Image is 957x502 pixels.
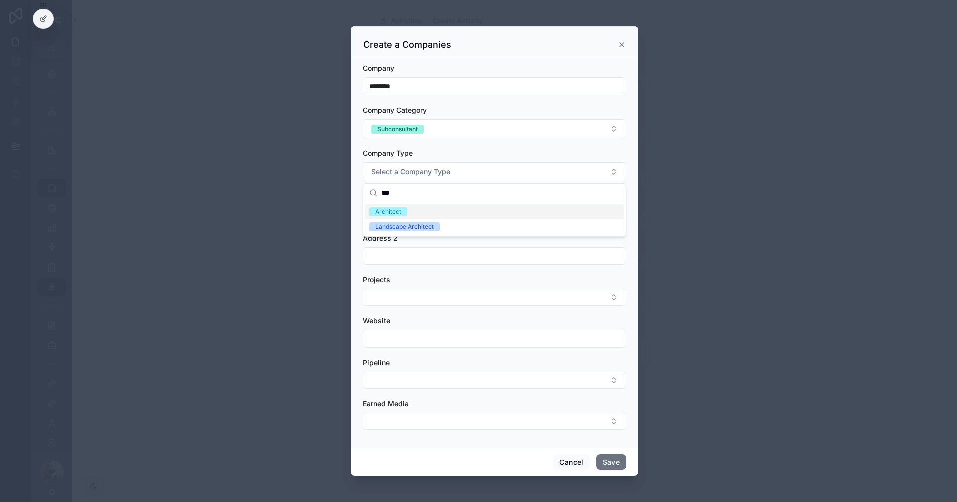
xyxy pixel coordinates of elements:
button: Save [596,454,626,470]
span: Company Category [363,106,427,114]
span: Company Type [363,149,413,157]
span: Company [363,64,394,72]
button: Select Button [363,372,626,389]
span: Select a Company Type [371,167,450,177]
button: Select Button [363,413,626,430]
div: Landscape Architect [375,222,434,231]
button: Cancel [553,454,590,470]
span: Website [363,316,390,325]
span: Address 2 [363,234,398,242]
button: Select Button [363,162,626,181]
button: Unselect SUBCONSULTANT [371,124,424,134]
h3: Create a Companies [363,39,451,51]
div: Architect [375,207,401,216]
span: Pipeline [363,358,390,367]
button: Select Button [363,289,626,306]
button: Select Button [363,119,626,138]
div: Suggestions [363,202,626,236]
span: Earned Media [363,399,409,408]
div: Subconsultant [377,125,418,134]
span: Projects [363,275,390,284]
